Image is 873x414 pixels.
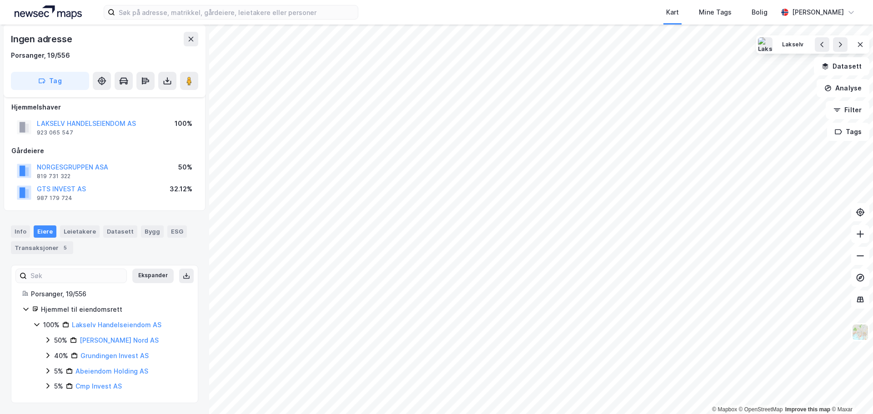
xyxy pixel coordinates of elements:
[43,319,60,330] div: 100%
[739,406,783,413] a: OpenStreetMap
[41,304,187,315] div: Hjemmel til eiendomsrett
[37,173,70,180] div: 819 731 322
[54,335,67,346] div: 50%
[826,101,869,119] button: Filter
[11,72,89,90] button: Tag
[11,145,198,156] div: Gårdeiere
[782,41,803,49] div: Lakselv
[54,350,68,361] div: 40%
[80,352,149,359] a: Grundingen Invest AS
[785,406,830,413] a: Improve this map
[167,225,187,237] div: ESG
[34,225,56,237] div: Eiere
[27,269,126,283] input: Søk
[72,321,161,329] a: Lakselv Handelseiendom AS
[828,370,873,414] div: Kontrollprogram for chat
[31,289,187,299] div: Porsanger, 19/556
[80,336,159,344] a: [PERSON_NAME] Nord AS
[60,225,100,237] div: Leietakere
[75,367,148,375] a: Abeiendom Holding AS
[776,37,809,52] button: Lakselv
[141,225,164,237] div: Bygg
[828,370,873,414] iframe: Chat Widget
[11,241,73,254] div: Transaksjoner
[11,50,70,61] div: Porsanger, 19/556
[132,269,174,283] button: Ekspander
[758,37,773,52] img: Lakselv
[827,123,869,141] button: Tags
[54,381,63,392] div: 5%
[75,382,122,390] a: Cmp Invest AS
[170,184,192,195] div: 32.12%
[54,366,63,377] div: 5%
[712,406,737,413] a: Mapbox
[817,79,869,97] button: Analyse
[11,32,74,46] div: Ingen adresse
[666,7,679,18] div: Kart
[175,118,192,129] div: 100%
[115,5,358,19] input: Søk på adresse, matrikkel, gårdeiere, leietakere eller personer
[37,129,73,136] div: 923 065 547
[103,225,137,237] div: Datasett
[814,57,869,75] button: Datasett
[852,324,869,341] img: Z
[11,102,198,113] div: Hjemmelshaver
[752,7,768,18] div: Bolig
[60,243,70,252] div: 5
[699,7,732,18] div: Mine Tags
[15,5,82,19] img: logo.a4113a55bc3d86da70a041830d287a7e.svg
[178,162,192,173] div: 50%
[37,195,72,202] div: 987 179 724
[11,225,30,237] div: Info
[792,7,844,18] div: [PERSON_NAME]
